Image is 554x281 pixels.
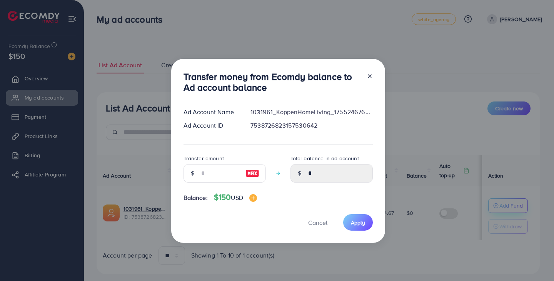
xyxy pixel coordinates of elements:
button: Cancel [299,214,337,231]
div: 7538726823157530642 [244,121,379,130]
div: Ad Account Name [177,108,245,116]
button: Apply [343,214,373,231]
iframe: Chat [521,246,548,275]
h4: $150 [214,193,257,202]
span: USD [231,193,243,202]
img: image [245,169,259,178]
span: Balance: [184,193,208,202]
label: Transfer amount [184,155,224,162]
h3: Transfer money from Ecomdy balance to Ad account balance [184,71,360,93]
label: Total balance in ad account [290,155,359,162]
span: Apply [351,219,365,226]
div: Ad Account ID [177,121,245,130]
div: 1031961_KoppenHomeLiving_1755246762606 [244,108,379,116]
img: image [249,194,257,202]
span: Cancel [308,218,327,227]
